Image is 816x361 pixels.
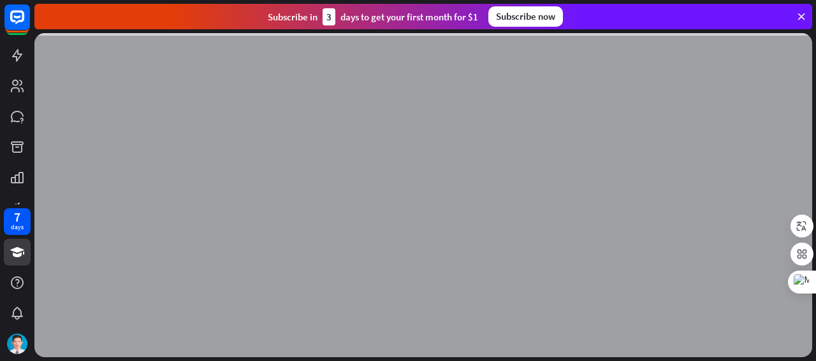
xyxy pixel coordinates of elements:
a: 7 days [4,208,31,235]
div: Subscribe now [488,6,563,27]
div: 3 [323,8,335,25]
div: Subscribe in days to get your first month for $1 [268,8,478,25]
div: 7 [14,211,20,223]
div: days [11,223,24,232]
